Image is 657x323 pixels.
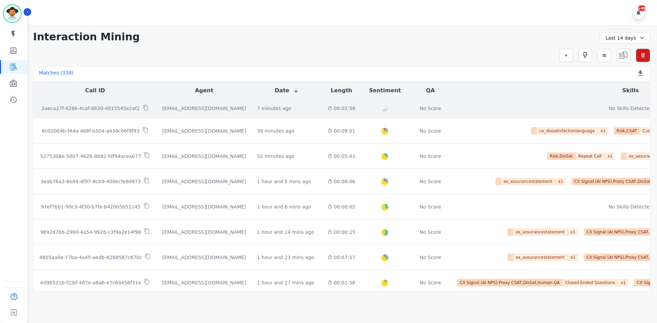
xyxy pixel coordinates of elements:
[257,105,292,112] div: 7 minutes ago
[327,127,355,134] div: 00:09:01
[40,279,141,286] p: ed96521b-f23d-467e-a8a6-e7c69456f31e
[162,229,246,235] div: [EMAIL_ADDRESS][DOMAIN_NAME]
[162,127,246,134] div: [EMAIL_ADDRESS][DOMAIN_NAME]
[608,105,652,112] div: No Skills Detected
[257,203,311,210] div: 1 hour and 8 mins ago
[41,105,140,112] p: 2aeca27f-4288-4caf-8630-4915545e2af2
[537,127,598,135] span: ce_dissatisfactionlanguage
[600,32,650,44] div: Last 14 days
[420,203,441,210] div: No Score
[420,279,441,286] div: No Score
[257,127,294,134] div: 39 minutes ago
[85,86,105,95] button: Call ID
[513,228,568,236] span: es_assurancestatement
[162,178,246,185] div: [EMAIL_ADDRESS][DOMAIN_NAME]
[275,86,299,95] button: Date
[547,152,576,160] span: Risk,DisSat
[420,153,441,160] div: No Score
[327,178,355,185] div: 00:08:06
[568,228,578,236] span: x 1
[40,178,141,185] p: 3eab76a3-8e44-4f97-8cb9-400ecfe9d973
[327,254,355,261] div: 00:07:57
[501,178,556,185] span: es_assurancestatement
[614,127,640,135] span: Risk,CSAT
[622,86,639,95] button: Skills
[257,254,314,261] div: 1 hour and 23 mins ago
[605,152,615,160] span: x 1
[257,153,294,160] div: 52 minutes ago
[42,127,139,134] p: 6c02064b-f44a-468f-b504-a438c66f9f93
[327,279,355,286] div: 00:01:58
[576,152,605,160] span: Repeat Call
[162,153,246,160] div: [EMAIL_ADDRESS][DOMAIN_NAME]
[327,153,355,160] div: 00:05:43
[327,203,355,210] div: 00:00:02
[598,127,608,135] span: x 1
[162,254,246,261] div: [EMAIL_ADDRESS][DOMAIN_NAME]
[4,5,21,22] img: Bordered avatar
[327,229,355,235] div: 00:00:25
[40,229,141,235] p: 9692d7bb-2900-4a54-9926-c3f9a2e14f98
[618,279,629,286] span: x 1
[369,86,401,95] button: Sentiment
[162,203,246,210] div: [EMAIL_ADDRESS][DOMAIN_NAME]
[257,279,314,286] div: 1 hour and 27 mins ago
[420,127,441,134] div: No Score
[33,31,140,43] h1: Interaction Mining
[555,178,566,185] span: x 1
[568,254,578,261] span: x 1
[40,153,141,160] p: 5275308e-5007-4626-8b92-fdf94acea077
[162,105,246,112] div: [EMAIL_ADDRESS][DOMAIN_NAME]
[162,279,246,286] div: [EMAIL_ADDRESS][DOMAIN_NAME]
[420,105,441,112] div: No Score
[563,279,618,286] span: Closed Ended Questions
[513,254,568,261] span: es_assurancestatement
[327,105,355,112] div: 00:02:58
[39,254,142,261] p: 4805aa0e-77ba-4a45-aedb-8288587c670c
[420,178,441,185] div: No Score
[426,86,435,95] button: QA
[420,229,441,235] div: No Score
[257,229,314,235] div: 1 hour and 14 mins ago
[39,69,74,79] div: Matches ( 339 )
[420,254,441,261] div: No Score
[457,279,563,286] span: CX Signal (AI NPS),Proxy CSAT,DisSat,Human QA
[608,203,652,210] div: No Skills Detected
[41,203,140,210] p: 97ef7bb1-90c3-4f30-b7fe-b420b5b51145
[195,86,214,95] button: Agent
[638,5,646,11] div: +99
[257,178,311,185] div: 1 hour and 5 mins ago
[331,86,352,95] button: Length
